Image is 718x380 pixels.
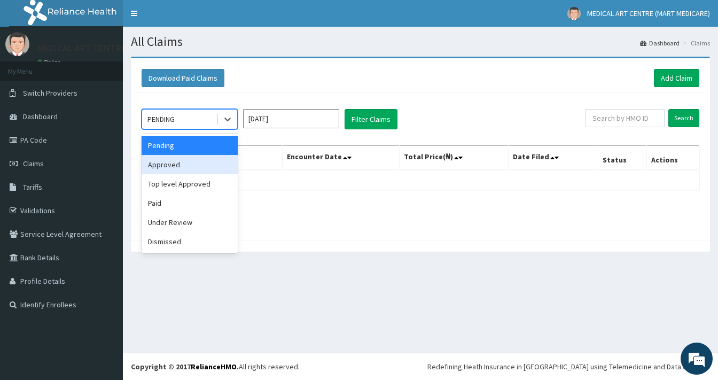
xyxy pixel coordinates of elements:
input: Search [668,109,699,127]
th: Actions [646,146,699,170]
div: Under Review [142,213,238,232]
span: Claims [23,159,44,168]
span: MEDICAL ART CENTRE (MART MEDICARE) [587,9,710,18]
button: Download Paid Claims [142,69,224,87]
div: Top level Approved [142,174,238,193]
strong: Copyright © 2017 . [131,362,239,371]
input: Search by HMO ID [586,109,665,127]
img: User Image [567,7,581,20]
div: Paid [142,193,238,213]
a: Dashboard [640,38,680,48]
input: Select Month and Year [243,109,339,128]
div: Chat with us now [56,60,179,74]
h1: All Claims [131,35,710,49]
p: MEDICAL ART CENTRE (MART MEDICARE) [37,43,201,53]
div: PENDING [147,114,175,125]
div: Dismissed [142,232,238,251]
a: RelianceHMO [191,362,237,371]
img: User Image [5,32,29,56]
button: Filter Claims [345,109,397,129]
a: Add Claim [654,69,699,87]
div: Redefining Heath Insurance in [GEOGRAPHIC_DATA] using Telemedicine and Data Science! [427,361,710,372]
footer: All rights reserved. [123,353,718,380]
textarea: Type your message and hit 'Enter' [5,260,204,298]
span: Tariffs [23,182,42,192]
th: Status [598,146,647,170]
a: Online [37,58,63,66]
div: Pending [142,136,238,155]
div: Minimize live chat window [175,5,201,31]
span: Switch Providers [23,88,77,98]
th: Date Filed [508,146,598,170]
th: Total Price(₦) [400,146,508,170]
img: d_794563401_company_1708531726252_794563401 [20,53,43,80]
th: Encounter Date [282,146,400,170]
li: Claims [681,38,710,48]
span: We're online! [62,119,147,227]
div: Approved [142,155,238,174]
span: Dashboard [23,112,58,121]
